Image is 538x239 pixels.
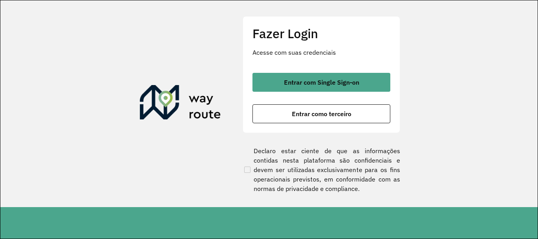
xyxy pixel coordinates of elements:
label: Declaro estar ciente de que as informações contidas nesta plataforma são confidenciais e devem se... [243,146,400,193]
h2: Fazer Login [252,26,390,41]
span: Entrar com Single Sign-on [284,79,359,85]
img: Roteirizador AmbevTech [140,85,221,123]
span: Entrar como terceiro [292,111,351,117]
button: button [252,104,390,123]
button: button [252,73,390,92]
p: Acesse com suas credenciais [252,48,390,57]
